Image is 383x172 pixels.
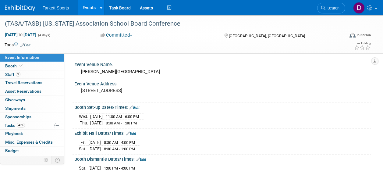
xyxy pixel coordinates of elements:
[106,121,137,125] span: 8:00 AM - 1:00 PM
[74,129,371,137] div: Exhibit Hall Dates/Times:
[104,166,135,170] span: 1:00 PM - 4:00 PM
[136,157,146,162] a: Edit
[79,139,88,146] td: Fri.
[0,87,64,95] a: Asset Reservations
[0,113,64,121] a: Sponsorships
[43,5,69,10] span: Tarkett Sports
[88,165,101,171] td: [DATE]
[5,114,31,119] span: Sponsorships
[74,103,371,111] div: Booth Set-up Dates/Times:
[317,3,345,13] a: Search
[104,147,135,151] span: 8:30 AM - 1:00 PM
[354,42,371,45] div: Event Rating
[79,165,88,171] td: Sat.
[5,97,25,102] span: Giveaways
[0,121,64,130] a: Tasks40%
[5,140,53,145] span: Misc. Expenses & Credits
[74,60,371,68] div: Event Venue Name:
[20,64,23,67] i: Booth reservation complete
[5,63,24,68] span: Booth
[0,79,64,87] a: Travel Reservations
[0,96,64,104] a: Giveaways
[5,106,26,111] span: Shipments
[74,155,371,163] div: Booth Dismantle Dates/Times:
[88,139,101,146] td: [DATE]
[5,131,23,136] span: Playbook
[79,146,88,152] td: Sat.
[5,123,25,128] span: Tasks
[16,72,20,77] span: 9
[0,130,64,138] a: Playbook
[0,104,64,113] a: Shipments
[349,33,356,38] img: Format-Inperson.png
[81,88,191,93] pre: [STREET_ADDRESS]
[126,131,136,136] a: Edit
[5,148,19,153] span: Budget
[88,146,101,152] td: [DATE]
[5,5,35,11] img: ExhibitDay
[229,34,305,38] span: [GEOGRAPHIC_DATA], [GEOGRAPHIC_DATA]
[98,32,135,38] button: Committed
[325,6,339,10] span: Search
[5,55,39,60] span: Event Information
[79,67,366,77] div: [PERSON_NAME][GEOGRAPHIC_DATA]
[353,2,365,14] img: Doug Wilson
[104,140,135,145] span: 8:30 AM - 4:00 PM
[129,106,140,110] a: Edit
[5,72,20,77] span: Staff
[17,123,25,127] span: 40%
[74,79,371,87] div: Event Venue Address:
[0,147,64,155] a: Budget
[20,43,30,47] a: Edit
[79,120,90,126] td: Thu.
[317,32,371,41] div: Event Format
[106,114,139,119] span: 11:00 AM - 6:00 PM
[5,42,30,48] td: Tags
[5,80,42,85] span: Travel Reservations
[0,62,64,70] a: Booth
[90,113,103,120] td: [DATE]
[18,32,23,37] span: to
[0,53,64,62] a: Event Information
[37,33,50,37] span: (4 days)
[5,89,41,94] span: Asset Reservations
[79,113,90,120] td: Wed.
[90,120,103,126] td: [DATE]
[356,33,371,38] div: In-Person
[5,32,37,38] span: [DATE] [DATE]
[3,18,339,29] div: (TASA/TASB) [US_STATE] Association School Board Conference
[0,138,64,146] a: Misc. Expenses & Credits
[51,156,64,164] td: Toggle Event Tabs
[41,156,51,164] td: Personalize Event Tab Strip
[0,70,64,79] a: Staff9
